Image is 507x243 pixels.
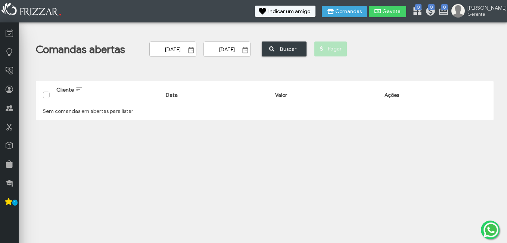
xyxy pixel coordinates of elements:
span: Comandas [335,9,362,14]
span: Ações [385,92,399,98]
span: Data [166,92,178,98]
span: Gerente [467,11,501,17]
span: [PERSON_NAME] [467,5,501,11]
span: 0 [441,4,448,10]
h1: Comandas abertas [36,43,125,56]
img: whatsapp.png [482,221,500,239]
button: Show Calendar [186,46,196,54]
th: Cliente: activate to sort column ascending [53,84,162,106]
span: Cliente [56,87,74,93]
button: Show Calendar [240,46,251,54]
button: Indicar um amigo [255,6,315,17]
input: Data Inicial [149,41,196,57]
a: 0 [425,6,433,18]
button: Comandas [322,6,367,17]
span: Buscar [275,43,301,55]
a: 0 [412,6,420,18]
th: Ações [381,84,490,106]
td: Sem comandas em abertas para listar [39,106,490,117]
span: 0 [428,4,435,10]
th: Data [162,84,271,106]
span: Indicar um amigo [268,9,310,14]
span: Gaveta [382,9,401,14]
a: [PERSON_NAME] Gerente [451,4,503,19]
th: Valor [271,84,381,106]
span: 1 [12,200,18,206]
span: 0 [415,4,422,10]
a: 0 [438,6,446,18]
button: Buscar [262,41,307,56]
button: Gaveta [369,6,406,17]
span: Valor [275,92,287,98]
input: Data Final [203,41,251,57]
